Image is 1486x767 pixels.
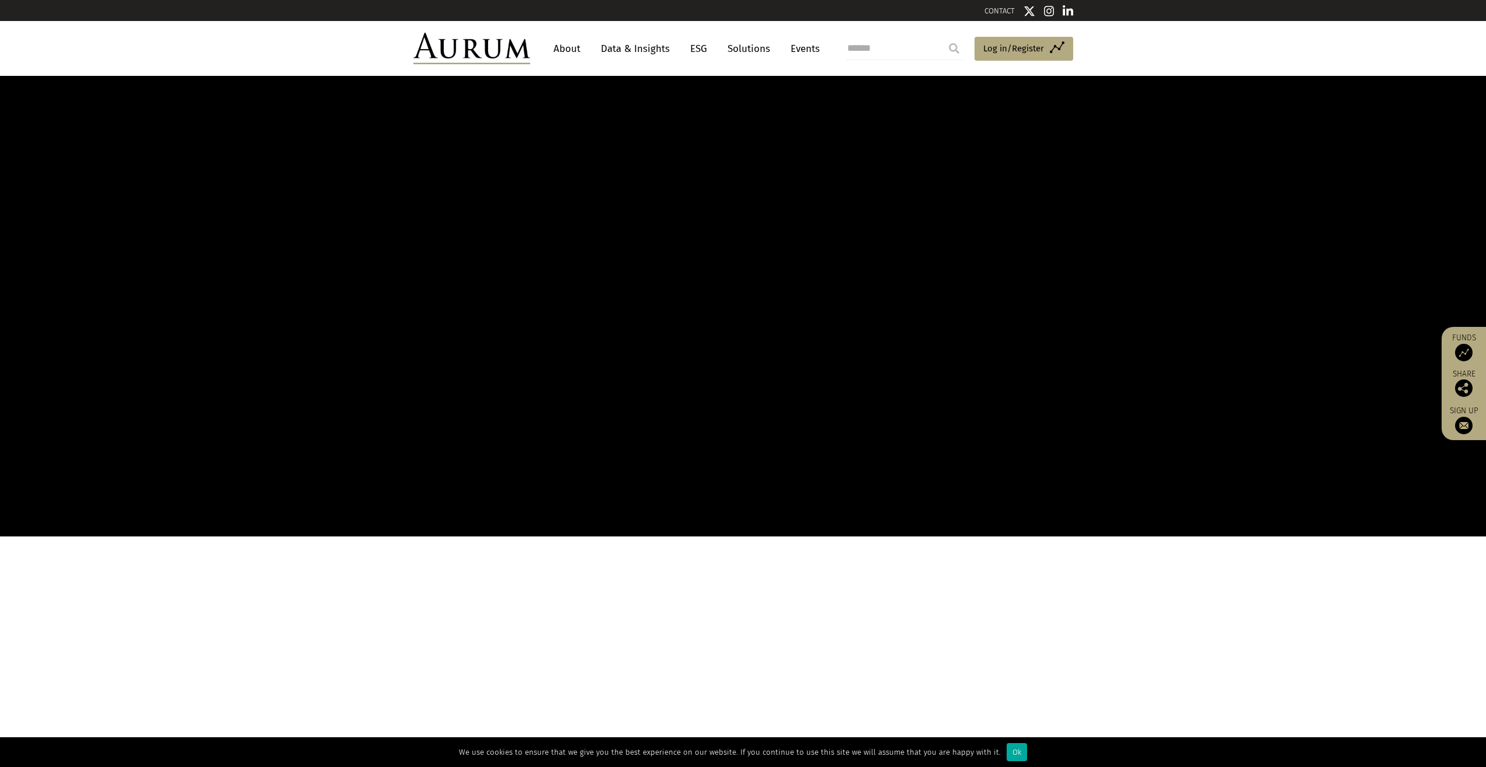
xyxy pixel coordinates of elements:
[1455,344,1473,361] img: Access Funds
[785,38,820,60] a: Events
[595,38,676,60] a: Data & Insights
[1447,333,1480,361] a: Funds
[983,41,1044,55] span: Log in/Register
[1024,5,1035,17] img: Twitter icon
[1447,406,1480,434] a: Sign up
[684,38,713,60] a: ESG
[1063,5,1073,17] img: Linkedin icon
[1447,370,1480,397] div: Share
[1007,743,1027,761] div: Ok
[975,37,1073,61] a: Log in/Register
[942,37,966,60] input: Submit
[1455,417,1473,434] img: Sign up to our newsletter
[1044,5,1055,17] img: Instagram icon
[722,38,776,60] a: Solutions
[548,38,586,60] a: About
[413,33,530,64] img: Aurum
[1455,379,1473,397] img: Share this post
[984,6,1015,15] a: CONTACT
